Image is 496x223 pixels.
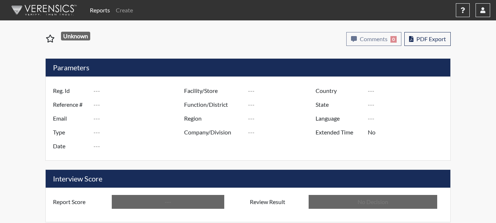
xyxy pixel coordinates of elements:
input: --- [94,139,186,153]
label: State [310,98,368,111]
span: PDF Export [416,35,446,42]
input: --- [248,98,317,111]
input: --- [248,111,317,125]
input: --- [94,111,186,125]
label: Email [47,111,94,125]
label: Extended Time [310,125,368,139]
a: Reports [87,3,113,17]
a: Create [113,3,136,17]
input: --- [112,195,224,209]
label: Region [179,111,248,125]
label: Type [47,125,94,139]
input: No Decision [309,195,437,209]
input: --- [94,98,186,111]
h5: Interview Score [46,170,450,188]
label: Language [310,111,368,125]
label: Country [310,84,368,98]
input: --- [368,125,449,139]
input: --- [368,98,449,111]
label: Facility/Store [179,84,248,98]
span: Unknown [61,32,91,40]
span: 0 [390,36,397,43]
label: Date [47,139,94,153]
label: Report Score [47,195,112,209]
button: PDF Export [404,32,451,46]
label: Reference # [47,98,94,111]
input: --- [248,125,317,139]
label: Review Result [244,195,309,209]
input: --- [94,125,186,139]
label: Reg. Id [47,84,94,98]
label: Function/District [179,98,248,111]
input: --- [368,111,449,125]
span: Comments [360,35,388,42]
button: Comments0 [346,32,401,46]
h5: Parameters [46,59,450,77]
label: Company/Division [179,125,248,139]
input: --- [248,84,317,98]
input: --- [368,84,449,98]
input: --- [94,84,186,98]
